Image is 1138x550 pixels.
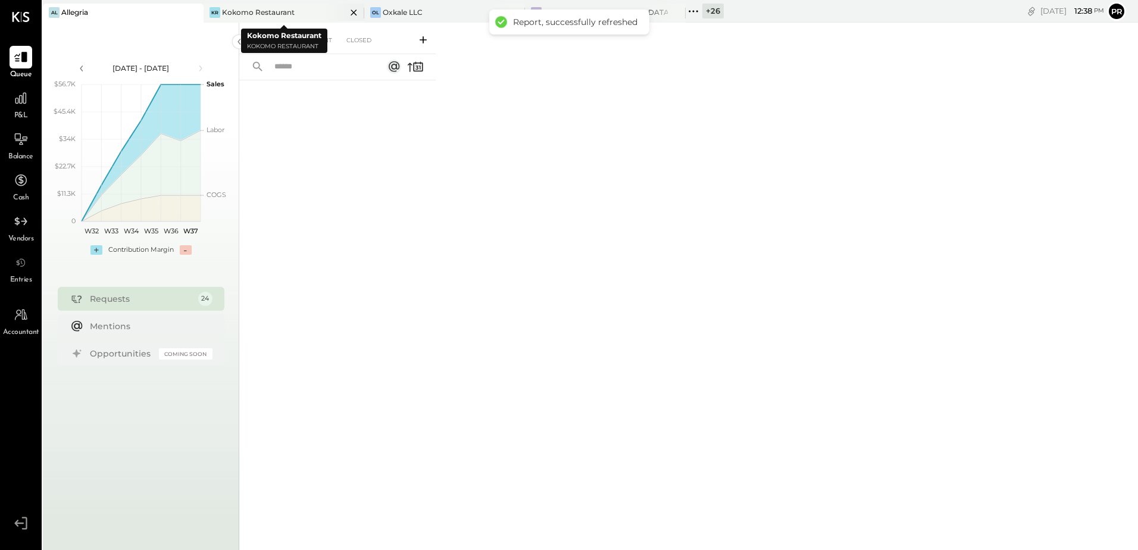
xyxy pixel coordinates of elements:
div: Closed [340,35,377,46]
div: 24 [198,292,212,306]
span: Balance [8,152,33,162]
text: $45.4K [54,107,76,115]
text: $22.7K [55,162,76,170]
div: Al [49,7,60,18]
span: Accountant [3,327,39,338]
div: Coming Soon [159,348,212,360]
div: Mentions [90,320,207,332]
text: W36 [163,227,178,235]
p: Kokomo Restaurant [247,42,321,52]
text: $56.7K [54,80,76,88]
text: 0 [71,217,76,225]
a: Vendors [1,210,41,245]
text: COGS [207,190,226,199]
span: Entries [10,275,32,286]
div: Contribution Margin [108,245,174,255]
text: W32 [84,227,98,235]
div: Oxkale LLC [383,7,423,17]
div: + 26 [702,4,724,18]
a: P&L [1,87,41,121]
button: Pr [1107,2,1126,21]
span: Vendors [8,234,34,245]
div: [DATE] [1040,5,1104,17]
span: P&L [14,111,28,121]
a: Balance [1,128,41,162]
div: copy link [1026,5,1037,17]
text: $34K [59,135,76,143]
text: Sales [207,80,224,88]
text: W33 [104,227,118,235]
div: Allegria [61,7,88,17]
span: Queue [10,70,32,80]
text: Labor [207,126,224,134]
text: W35 [143,227,158,235]
a: Cash [1,169,41,204]
div: Report, successfully refreshed [513,17,637,27]
div: OL [370,7,381,18]
a: Entries [1,251,41,286]
div: KR [210,7,220,18]
div: [DATE] - [DATE] [90,63,192,73]
text: $11.3K [57,189,76,198]
div: Opportunities [90,348,153,360]
div: + [90,245,102,255]
div: Requests [90,293,192,305]
div: SP [531,7,542,18]
a: Queue [1,46,41,80]
a: Accountant [1,304,41,338]
b: Kokomo Restaurant [247,31,321,40]
span: Cash [13,193,29,204]
text: W34 [123,227,139,235]
div: Kokomo Restaurant [222,7,295,17]
div: - [180,245,192,255]
text: W37 [183,227,198,235]
div: Saba's Pizza- [GEOGRAPHIC_DATA] [543,7,668,17]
